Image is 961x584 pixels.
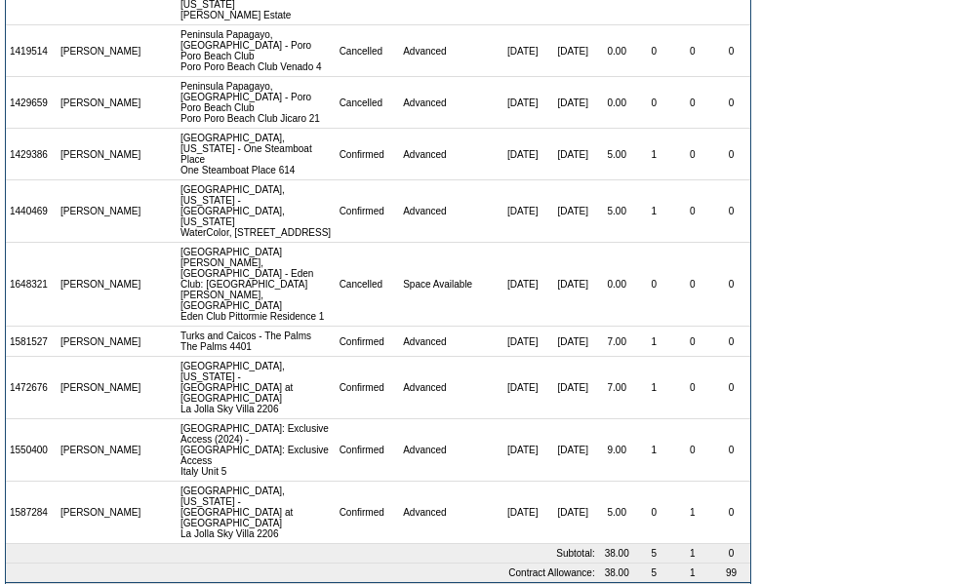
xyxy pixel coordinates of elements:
td: [DATE] [498,327,546,357]
td: 0 [635,243,673,327]
td: [DATE] [547,482,599,544]
td: [GEOGRAPHIC_DATA]: Exclusive Access (2024) - [GEOGRAPHIC_DATA]: Exclusive Access Italy Unit 5 [177,419,336,482]
td: 99 [712,564,750,582]
td: 1 [673,564,713,582]
td: 0 [712,419,750,482]
td: 0 [712,327,750,357]
td: 9.00 [599,419,635,482]
td: 5.00 [599,482,635,544]
td: 0 [673,357,713,419]
td: [PERSON_NAME] [57,180,145,243]
td: 38.00 [599,544,635,564]
td: 1550400 [6,419,57,482]
td: Advanced [399,419,498,482]
td: [PERSON_NAME] [57,327,145,357]
td: 0 [712,129,750,180]
td: 1419514 [6,25,57,77]
td: Advanced [399,77,498,129]
td: 1 [635,357,673,419]
td: [DATE] [498,77,546,129]
td: 0.00 [599,25,635,77]
td: [PERSON_NAME] [57,77,145,129]
td: Peninsula Papagayo, [GEOGRAPHIC_DATA] - Poro Poro Beach Club Poro Poro Beach Club Venado 4 [177,25,336,77]
td: 1 [635,419,673,482]
td: 1429386 [6,129,57,180]
td: [DATE] [547,327,599,357]
td: 5.00 [599,129,635,180]
td: Advanced [399,357,498,419]
td: [DATE] [498,180,546,243]
td: Contract Allowance: [6,564,599,582]
td: [DATE] [547,129,599,180]
td: 1581527 [6,327,57,357]
td: 5 [635,544,673,564]
td: [PERSON_NAME] [57,25,145,77]
td: 0 [673,25,713,77]
td: [DATE] [547,419,599,482]
td: 0 [712,180,750,243]
td: Cancelled [336,77,400,129]
td: 0 [673,129,713,180]
td: Confirmed [336,482,400,544]
td: Advanced [399,25,498,77]
td: Advanced [399,180,498,243]
td: Turks and Caicos - The Palms The Palms 4401 [177,327,336,357]
td: 1 [673,544,713,564]
td: Cancelled [336,25,400,77]
td: [DATE] [547,357,599,419]
td: 7.00 [599,357,635,419]
td: 38.00 [599,564,635,582]
td: [GEOGRAPHIC_DATA], [US_STATE] - One Steamboat Place One Steamboat Place 614 [177,129,336,180]
td: 1648321 [6,243,57,327]
td: 0 [635,25,673,77]
td: [DATE] [498,25,546,77]
td: 0 [712,77,750,129]
td: [DATE] [547,25,599,77]
td: 0 [635,482,673,544]
td: 1472676 [6,357,57,419]
td: 0 [712,25,750,77]
td: 0 [673,77,713,129]
td: 0 [673,327,713,357]
td: 1587284 [6,482,57,544]
td: [DATE] [547,180,599,243]
td: 0 [673,243,713,327]
td: 0 [635,77,673,129]
td: 7.00 [599,327,635,357]
td: Cancelled [336,243,400,327]
td: 1 [635,129,673,180]
td: 5.00 [599,180,635,243]
td: [DATE] [547,243,599,327]
td: [DATE] [498,482,546,544]
td: 0 [712,357,750,419]
td: 1 [673,482,713,544]
td: [DATE] [498,243,546,327]
td: 0 [673,180,713,243]
td: 5 [635,564,673,582]
td: [DATE] [498,419,546,482]
td: 1 [635,327,673,357]
td: Confirmed [336,129,400,180]
td: 0 [673,419,713,482]
td: [GEOGRAPHIC_DATA], [US_STATE] - [GEOGRAPHIC_DATA] at [GEOGRAPHIC_DATA] La Jolla Sky Villa 2206 [177,357,336,419]
td: Subtotal: [6,544,599,564]
td: 0.00 [599,77,635,129]
td: [DATE] [498,129,546,180]
td: [GEOGRAPHIC_DATA], [US_STATE] - [GEOGRAPHIC_DATA], [US_STATE] WaterColor, [STREET_ADDRESS] [177,180,336,243]
td: 1429659 [6,77,57,129]
td: [PERSON_NAME] [57,419,145,482]
td: [GEOGRAPHIC_DATA], [US_STATE] - [GEOGRAPHIC_DATA] at [GEOGRAPHIC_DATA] La Jolla Sky Villa 2206 [177,482,336,544]
td: Space Available [399,243,498,327]
td: 1440469 [6,180,57,243]
td: 0.00 [599,243,635,327]
td: [PERSON_NAME] [57,129,145,180]
td: [PERSON_NAME] [57,482,145,544]
td: [PERSON_NAME] [57,243,145,327]
td: Confirmed [336,327,400,357]
td: Peninsula Papagayo, [GEOGRAPHIC_DATA] - Poro Poro Beach Club Poro Poro Beach Club Jicaro 21 [177,77,336,129]
td: Confirmed [336,357,400,419]
td: Confirmed [336,419,400,482]
td: [DATE] [498,357,546,419]
td: Advanced [399,482,498,544]
td: 0 [712,482,750,544]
